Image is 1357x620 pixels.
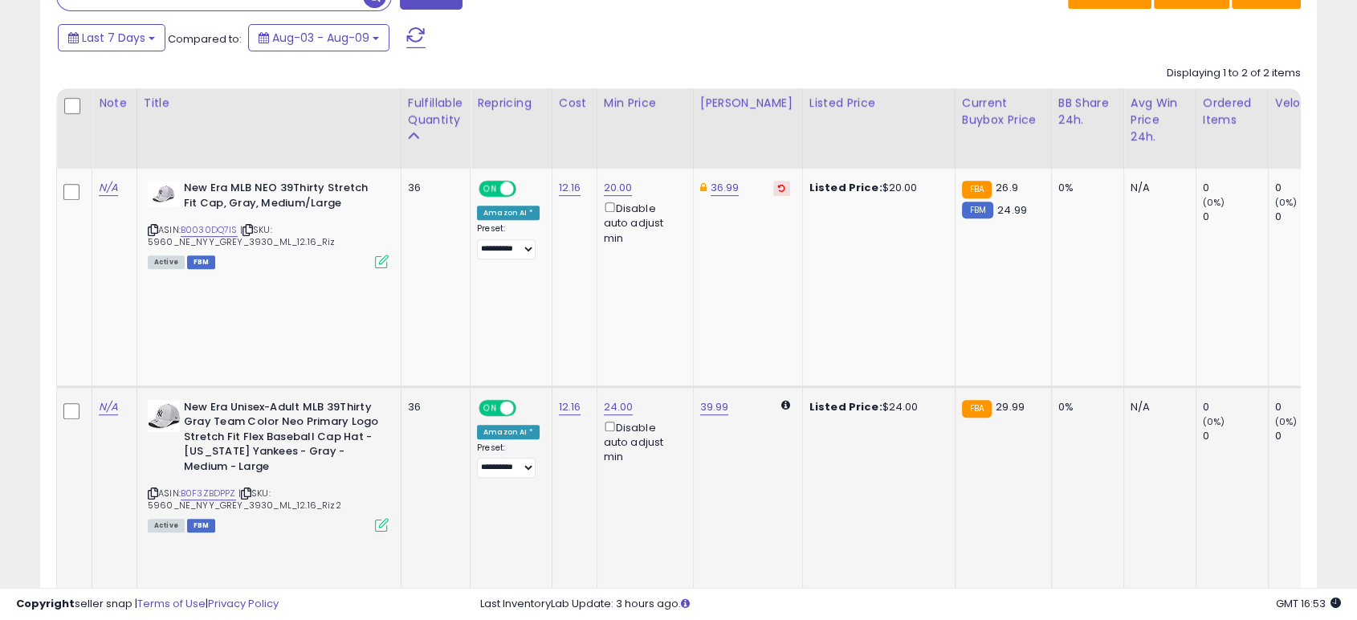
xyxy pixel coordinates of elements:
div: Disable auto adjust min [604,418,681,465]
span: 24.99 [997,202,1027,218]
div: Preset: [477,223,540,259]
img: 41XbVdeDxVL._SL40_.jpg [148,400,180,432]
span: ON [480,401,500,414]
span: 26.9 [996,180,1018,195]
a: 12.16 [559,180,581,196]
div: ASIN: [148,400,389,531]
div: Listed Price [809,95,948,112]
div: Amazon AI * [477,425,540,439]
b: New Era MLB NEO 39Thirty Stretch Fit Cap, Gray, Medium/Large [184,181,379,214]
div: ASIN: [148,181,389,267]
span: All listings currently available for purchase on Amazon [148,255,185,269]
b: Listed Price: [809,399,882,414]
div: Current Buybox Price [962,95,1045,128]
small: FBA [962,400,992,418]
small: FBM [962,202,993,218]
div: Ordered Items [1203,95,1261,128]
small: (0%) [1203,196,1225,209]
div: Last InventoryLab Update: 3 hours ago. [480,597,1342,612]
small: (0%) [1275,415,1298,428]
a: B0F3ZBDPPZ [181,487,236,500]
a: Terms of Use [137,596,206,611]
div: Disable auto adjust min [604,199,681,246]
div: BB Share 24h. [1058,95,1117,128]
a: 12.16 [559,399,581,415]
div: 0 [1275,429,1340,443]
a: 39.99 [700,399,729,415]
span: All listings currently available for purchase on Amazon [148,519,185,532]
small: (0%) [1203,415,1225,428]
div: Title [144,95,394,112]
span: FBM [187,519,216,532]
div: 0 [1203,210,1268,224]
div: 0% [1058,400,1111,414]
span: Last 7 Days [82,30,145,46]
a: 20.00 [604,180,633,196]
span: ON [480,182,500,196]
span: OFF [514,401,540,414]
div: Min Price [604,95,687,112]
button: Last 7 Days [58,24,165,51]
a: N/A [99,180,118,196]
span: 2025-08-17 16:53 GMT [1276,596,1341,611]
div: Repricing [477,95,545,112]
div: 0 [1203,429,1268,443]
div: Fulfillable Quantity [408,95,463,128]
div: 0 [1203,400,1268,414]
div: $20.00 [809,181,943,195]
div: Note [99,95,130,112]
span: Compared to: [168,31,242,47]
a: N/A [99,399,118,415]
div: 36 [408,400,458,414]
span: 29.99 [996,399,1025,414]
div: 0 [1275,210,1340,224]
div: 0% [1058,181,1111,195]
div: N/A [1131,400,1184,414]
div: 36 [408,181,458,195]
small: FBA [962,181,992,198]
div: N/A [1131,181,1184,195]
small: (0%) [1275,196,1298,209]
span: | SKU: 5960_NE_NYY_GREY_3930_ML_12.16_Riz [148,223,336,247]
div: Cost [559,95,590,112]
div: $24.00 [809,400,943,414]
div: 0 [1275,181,1340,195]
a: 36.99 [711,180,740,196]
a: Privacy Policy [208,596,279,611]
img: 41eRnkrz78L._SL40_.jpg [148,181,180,206]
strong: Copyright [16,596,75,611]
a: 24.00 [604,399,634,415]
b: New Era Unisex-Adult MLB 39Thirty Gray Team Color Neo Primary Logo Stretch Fit Flex Baseball Cap ... [184,400,379,479]
div: Avg Win Price 24h. [1131,95,1189,145]
div: seller snap | | [16,597,279,612]
div: Amazon AI * [477,206,540,220]
b: Listed Price: [809,180,882,195]
span: | SKU: 5960_NE_NYY_GREY_3930_ML_12.16_Riz2 [148,487,341,511]
span: OFF [514,182,540,196]
div: 0 [1203,181,1268,195]
a: B0030DQ7IS [181,223,238,237]
span: FBM [187,255,216,269]
div: [PERSON_NAME] [700,95,796,112]
span: Aug-03 - Aug-09 [272,30,369,46]
button: Aug-03 - Aug-09 [248,24,389,51]
div: Preset: [477,443,540,479]
div: Velocity [1275,95,1334,112]
div: 0 [1275,400,1340,414]
div: Displaying 1 to 2 of 2 items [1167,66,1301,81]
